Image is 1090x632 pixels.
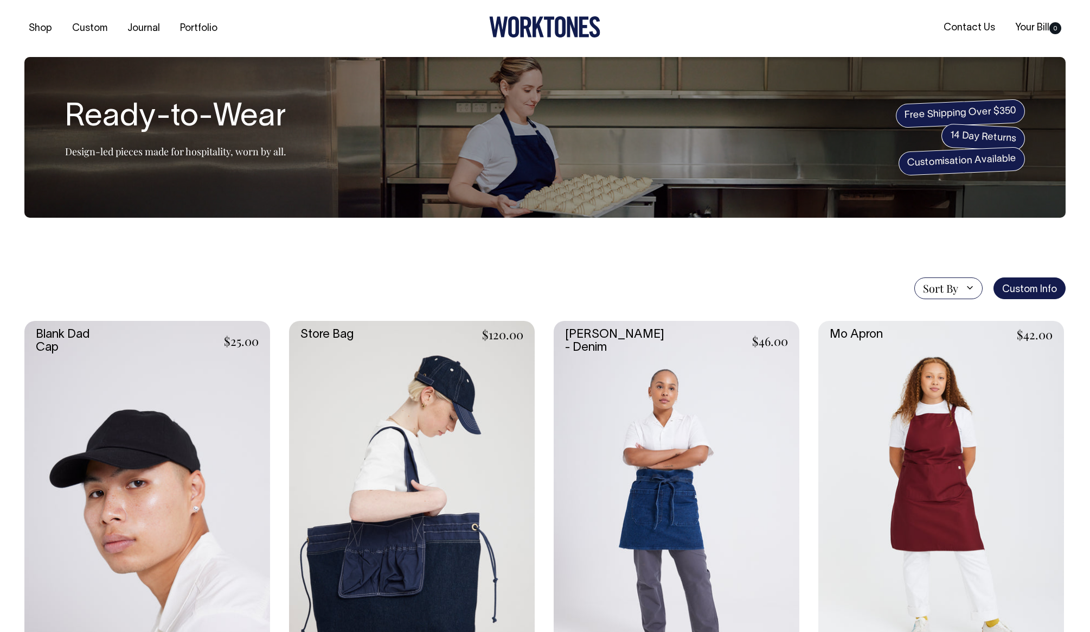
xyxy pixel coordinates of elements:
a: Contact Us [939,19,999,37]
span: Free Shipping Over $350 [895,99,1025,128]
h1: Ready-to-Wear [65,100,286,135]
span: Sort By [923,282,958,295]
span: 0 [1049,22,1061,34]
a: Journal [123,20,164,37]
p: Design-led pieces made for hospitality, worn by all. [65,145,286,158]
span: 14 Day Returns [941,123,1025,151]
a: Shop [24,20,56,37]
span: Customisation Available [898,147,1025,175]
a: Custom [68,20,112,37]
a: Custom Info [993,277,1066,299]
a: Portfolio [176,20,222,37]
a: Your Bill0 [1011,19,1066,37]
